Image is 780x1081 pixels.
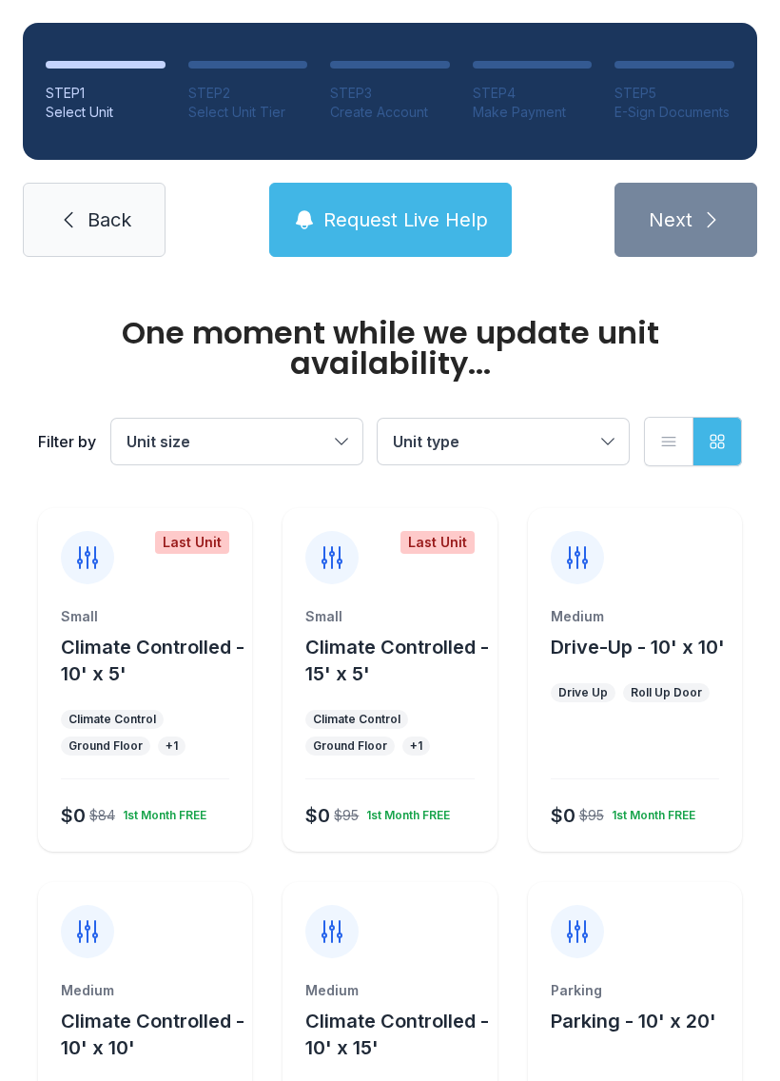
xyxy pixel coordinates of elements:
span: Back [88,206,131,233]
div: STEP 1 [46,84,166,103]
div: Small [61,607,229,626]
div: $84 [89,806,115,825]
span: Request Live Help [323,206,488,233]
button: Climate Controlled - 10' x 15' [305,1008,489,1061]
div: Last Unit [155,531,229,554]
div: Medium [61,981,229,1000]
span: Parking - 10' x 20' [551,1010,716,1032]
div: 1st Month FREE [359,800,450,823]
div: Create Account [330,103,450,122]
div: $0 [305,802,330,829]
div: Parking [551,981,719,1000]
span: Unit type [393,432,459,451]
div: + 1 [166,738,178,754]
span: Climate Controlled - 10' x 5' [61,636,244,685]
button: Parking - 10' x 20' [551,1008,716,1034]
span: Unit size [127,432,190,451]
div: Ground Floor [68,738,143,754]
span: Next [649,206,692,233]
div: Climate Control [313,712,400,727]
div: Drive Up [558,685,608,700]
div: Medium [305,981,474,1000]
div: Roll Up Door [631,685,702,700]
div: $95 [334,806,359,825]
div: 1st Month FREE [115,800,206,823]
div: $0 [61,802,86,829]
div: $95 [579,806,604,825]
div: Climate Control [68,712,156,727]
div: Make Payment [473,103,593,122]
div: Select Unit [46,103,166,122]
div: Medium [551,607,719,626]
div: $0 [551,802,575,829]
div: E-Sign Documents [614,103,734,122]
button: Climate Controlled - 10' x 5' [61,634,244,687]
div: Ground Floor [313,738,387,754]
span: Climate Controlled - 10' x 10' [61,1010,244,1059]
div: STEP 5 [614,84,734,103]
div: STEP 2 [188,84,308,103]
button: Climate Controlled - 15' x 5' [305,634,489,687]
button: Drive-Up - 10' x 10' [551,634,725,660]
button: Unit size [111,419,362,464]
div: + 1 [410,738,422,754]
div: Filter by [38,430,96,453]
div: 1st Month FREE [604,800,695,823]
button: Unit type [378,419,629,464]
span: Climate Controlled - 10' x 15' [305,1010,489,1059]
div: One moment while we update unit availability... [38,318,742,379]
div: Small [305,607,474,626]
span: Climate Controlled - 15' x 5' [305,636,489,685]
div: Select Unit Tier [188,103,308,122]
span: Drive-Up - 10' x 10' [551,636,725,658]
button: Climate Controlled - 10' x 10' [61,1008,244,1061]
div: STEP 4 [473,84,593,103]
div: STEP 3 [330,84,450,103]
div: Last Unit [400,531,475,554]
